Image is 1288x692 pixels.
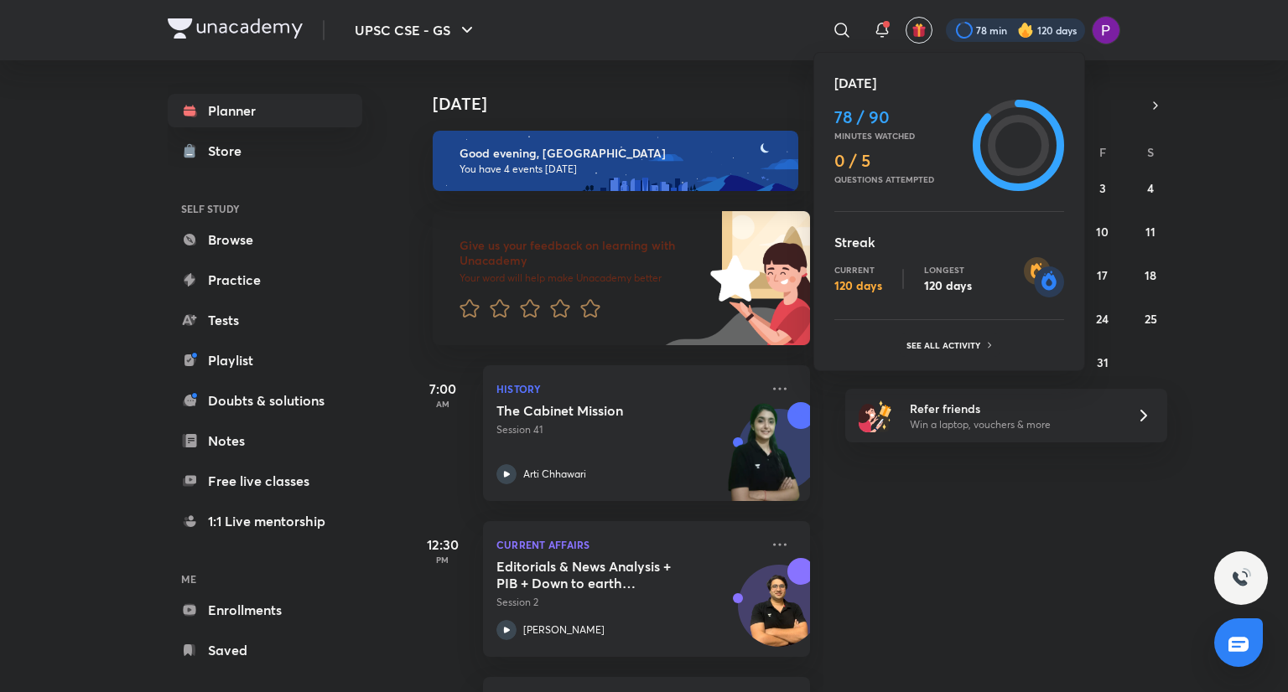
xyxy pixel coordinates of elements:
p: Questions attempted [834,174,966,184]
p: See all activity [906,340,984,350]
p: Minutes watched [834,131,966,141]
img: streak [1024,257,1064,297]
p: 120 days [834,278,882,293]
h5: Streak [834,232,1064,252]
h4: 0 / 5 [834,151,966,171]
p: Current [834,265,882,275]
h5: [DATE] [834,73,1064,93]
p: Longest [924,265,972,275]
p: 120 days [924,278,972,293]
h4: 78 / 90 [834,107,966,127]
